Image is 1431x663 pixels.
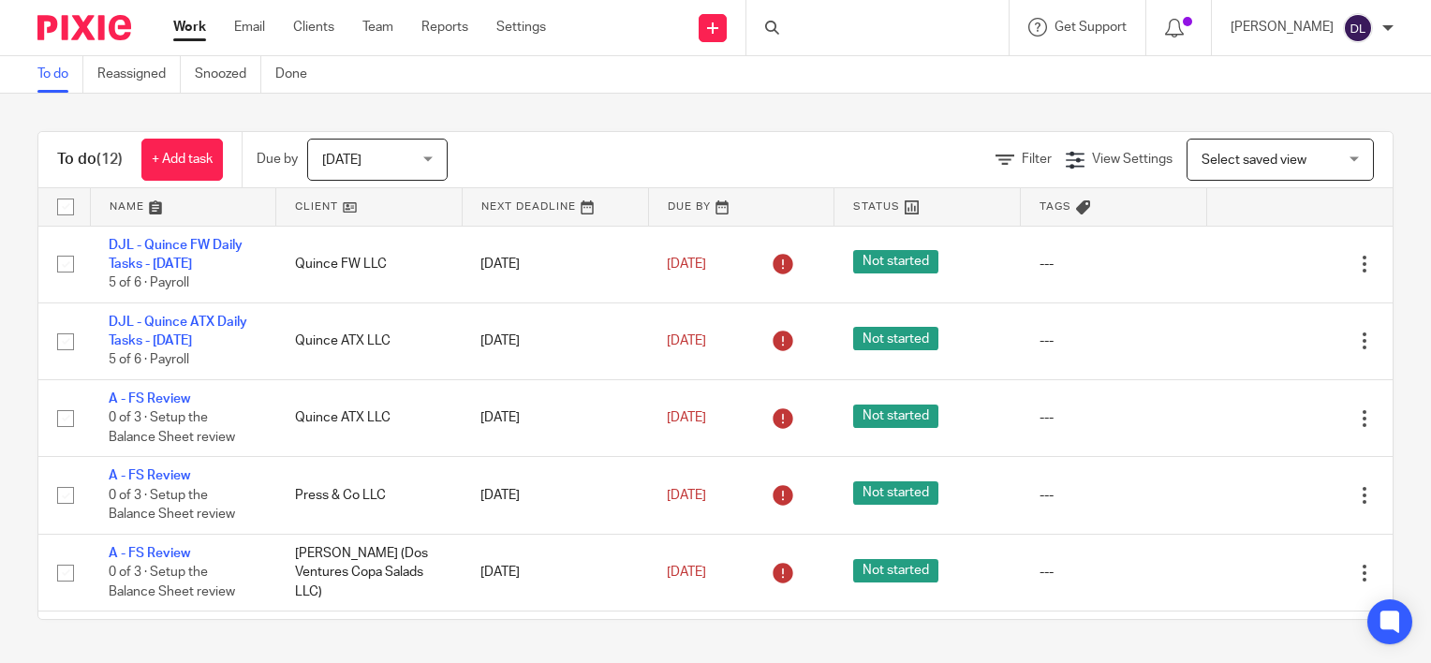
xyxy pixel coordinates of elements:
span: Not started [853,405,938,428]
td: [DATE] [462,534,648,611]
a: DJL - Quince ATX Daily Tasks - [DATE] [109,316,247,347]
a: A - FS Review [109,392,190,405]
div: --- [1040,486,1188,505]
span: Not started [853,327,938,350]
span: [DATE] [667,566,706,579]
span: 0 of 3 · Setup the Balance Sheet review [109,411,235,444]
img: Pixie [37,15,131,40]
span: [DATE] [667,489,706,502]
a: DJL - Quince FW Daily Tasks - [DATE] [109,239,243,271]
a: Clients [293,18,334,37]
a: Reassigned [97,56,181,93]
a: Email [234,18,265,37]
span: Get Support [1055,21,1127,34]
td: [DATE] [462,302,648,379]
div: --- [1040,331,1188,350]
a: A - FS Review [109,469,190,482]
td: [DATE] [462,457,648,534]
td: [DATE] [462,379,648,456]
p: [PERSON_NAME] [1231,18,1334,37]
span: 0 of 3 · Setup the Balance Sheet review [109,489,235,522]
span: [DATE] [667,258,706,271]
a: To do [37,56,83,93]
a: Reports [421,18,468,37]
a: + Add task [141,139,223,181]
p: Due by [257,150,298,169]
span: [DATE] [667,334,706,347]
img: svg%3E [1343,13,1373,43]
span: Select saved view [1202,154,1306,167]
span: View Settings [1092,153,1173,166]
span: Not started [853,559,938,582]
a: A - FS Review [109,547,190,560]
span: (12) [96,152,123,167]
span: Filter [1022,153,1052,166]
span: 0 of 3 · Setup the Balance Sheet review [109,566,235,598]
td: Press & Co LLC [276,457,463,534]
div: --- [1040,563,1188,582]
td: [PERSON_NAME] (Dos Ventures Copa Salads LLC) [276,534,463,611]
a: Done [275,56,321,93]
a: Team [362,18,393,37]
div: --- [1040,408,1188,427]
span: 5 of 6 · Payroll [109,276,189,289]
a: Settings [496,18,546,37]
td: Quince ATX LLC [276,302,463,379]
h1: To do [57,150,123,169]
div: --- [1040,255,1188,273]
td: Quince FW LLC [276,226,463,302]
span: Tags [1040,201,1071,212]
td: Quince ATX LLC [276,379,463,456]
a: Work [173,18,206,37]
span: Not started [853,481,938,505]
span: 5 of 6 · Payroll [109,354,189,367]
span: [DATE] [322,154,361,167]
span: Not started [853,250,938,273]
a: Snoozed [195,56,261,93]
span: [DATE] [667,411,706,424]
td: [DATE] [462,226,648,302]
